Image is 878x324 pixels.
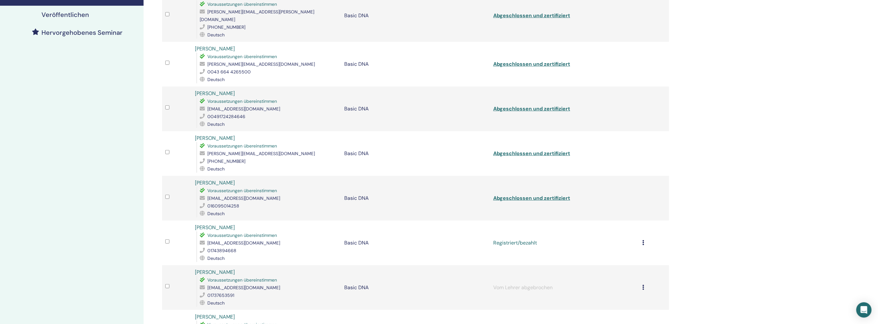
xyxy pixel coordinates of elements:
[195,45,235,52] a: [PERSON_NAME]
[41,29,123,36] h4: Hervorgehobenes Seminar
[207,151,315,156] span: [PERSON_NAME][EMAIL_ADDRESS][DOMAIN_NAME]
[493,195,570,201] a: Abgeschlossen und zertifiziert
[207,292,234,298] span: 01737653591
[341,221,490,265] td: Basic DNA
[207,203,239,209] span: 016095014258
[341,131,490,176] td: Basic DNA
[341,42,490,87] td: Basic DNA
[207,211,225,216] span: Deutsch
[207,232,277,238] span: Voraussetzungen übereinstimmen
[195,179,235,186] a: [PERSON_NAME]
[207,98,277,104] span: Voraussetzungen übereinstimmen
[207,143,277,149] span: Voraussetzungen übereinstimmen
[207,248,236,253] span: 01743894668
[207,166,225,172] span: Deutsch
[207,255,225,261] span: Deutsch
[207,32,225,38] span: Deutsch
[195,269,235,275] a: [PERSON_NAME]
[856,302,872,318] div: Open Intercom Messenger
[493,12,570,19] a: Abgeschlossen und zertifiziert
[200,9,314,22] span: [PERSON_NAME][EMAIL_ADDRESS][PERSON_NAME][DOMAIN_NAME]
[195,135,235,141] a: [PERSON_NAME]
[207,77,225,82] span: Deutsch
[493,61,570,67] a: Abgeschlossen und zertifiziert
[207,114,245,119] span: 00491724284646
[207,277,277,283] span: Voraussetzungen übereinstimmen
[195,90,235,97] a: [PERSON_NAME]
[207,121,225,127] span: Deutsch
[195,313,235,320] a: [PERSON_NAME]
[493,105,570,112] a: Abgeschlossen und zertifiziert
[207,1,277,7] span: Voraussetzungen übereinstimmen
[207,158,245,164] span: [PHONE_NUMBER]
[341,87,490,131] td: Basic DNA
[207,61,315,67] span: [PERSON_NAME][EMAIL_ADDRESS][DOMAIN_NAME]
[207,188,277,193] span: Voraussetzungen übereinstimmen
[41,11,89,19] h4: Veröffentlichen
[341,176,490,221] td: Basic DNA
[207,300,225,306] span: Deutsch
[207,240,280,246] span: [EMAIL_ADDRESS][DOMAIN_NAME]
[207,285,280,290] span: [EMAIL_ADDRESS][DOMAIN_NAME]
[341,265,490,310] td: Basic DNA
[207,54,277,59] span: Voraussetzungen übereinstimmen
[207,24,245,30] span: [PHONE_NUMBER]
[207,195,280,201] span: [EMAIL_ADDRESS][DOMAIN_NAME]
[207,69,251,75] span: 0043 664 4265500
[493,150,570,157] a: Abgeschlossen und zertifiziert
[207,106,280,112] span: [EMAIL_ADDRESS][DOMAIN_NAME]
[195,224,235,231] a: [PERSON_NAME]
